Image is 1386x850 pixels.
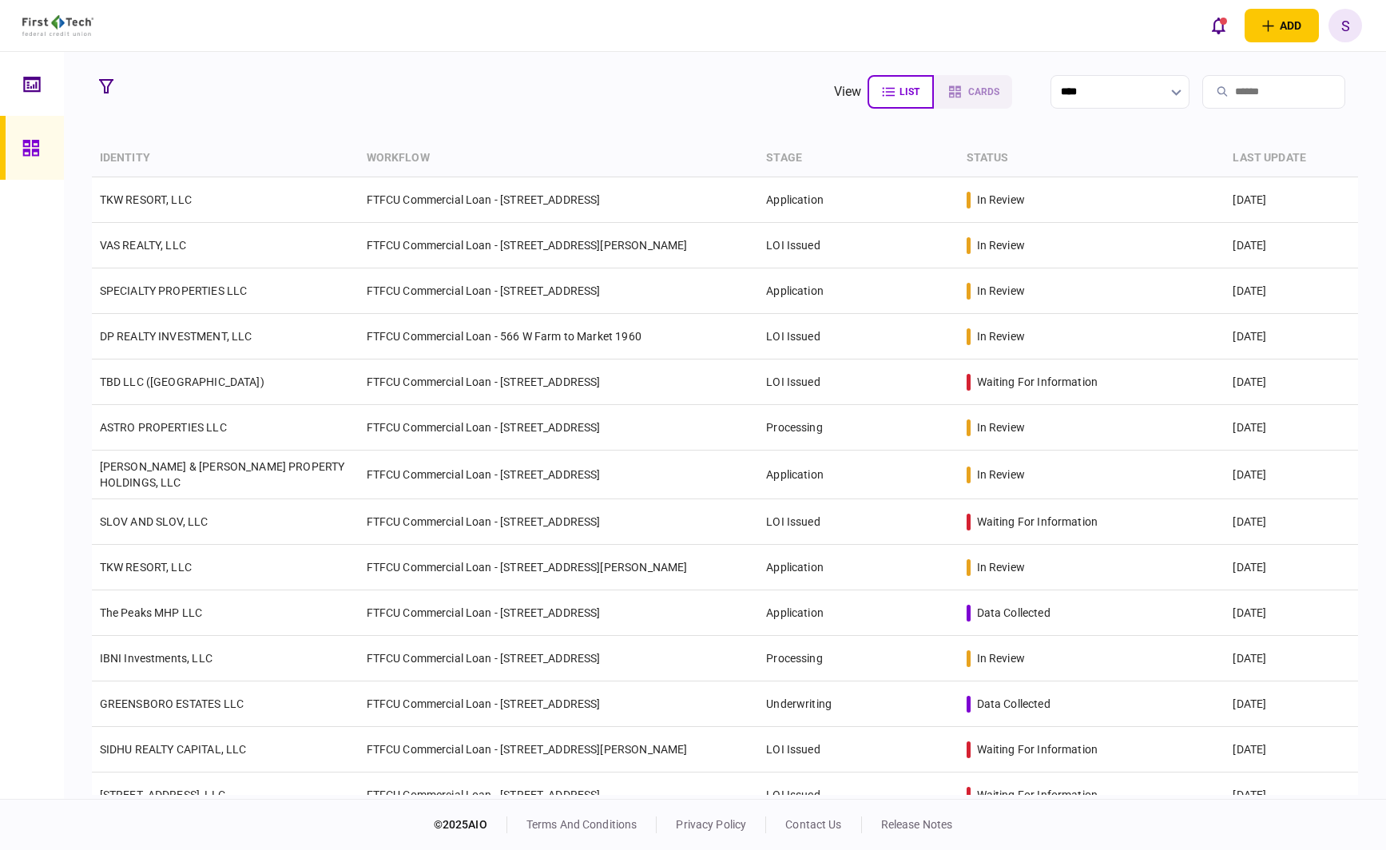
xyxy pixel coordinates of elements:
[758,681,958,727] td: Underwriting
[100,330,252,343] a: DP REALTY INVESTMENT, LLC
[968,86,999,97] span: cards
[92,140,359,177] th: identity
[100,606,203,619] a: The Peaks MHP LLC
[834,82,862,101] div: view
[1225,177,1358,223] td: [DATE]
[758,499,958,545] td: LOI Issued
[977,605,1050,621] div: data collected
[676,818,746,831] a: privacy policy
[100,515,208,528] a: SLOV AND SLOV, LLC
[881,818,953,831] a: release notes
[977,696,1050,712] div: data collected
[359,223,759,268] td: FTFCU Commercial Loan - [STREET_ADDRESS][PERSON_NAME]
[100,788,225,801] a: [STREET_ADDRESS], LLC
[100,561,192,574] a: TKW RESORT, LLC
[1225,545,1358,590] td: [DATE]
[758,405,958,451] td: Processing
[100,460,345,489] a: [PERSON_NAME] & [PERSON_NAME] PROPERTY HOLDINGS, LLC
[359,499,759,545] td: FTFCU Commercial Loan - [STREET_ADDRESS]
[758,773,958,818] td: LOI Issued
[100,697,244,710] a: GREENSBORO ESTATES LLC
[359,140,759,177] th: workflow
[785,818,841,831] a: contact us
[359,590,759,636] td: FTFCU Commercial Loan - [STREET_ADDRESS]
[977,237,1025,253] div: in review
[100,421,227,434] a: ASTRO PROPERTIES LLC
[1201,9,1235,42] button: open notifications list
[868,75,934,109] button: list
[758,545,958,590] td: Application
[1328,9,1362,42] button: S
[359,405,759,451] td: FTFCU Commercial Loan - [STREET_ADDRESS]
[758,140,958,177] th: stage
[758,359,958,405] td: LOI Issued
[977,374,1098,390] div: waiting for information
[977,650,1025,666] div: in review
[359,636,759,681] td: FTFCU Commercial Loan - [STREET_ADDRESS]
[977,192,1025,208] div: in review
[1245,9,1319,42] button: open adding identity options
[758,268,958,314] td: Application
[100,284,248,297] a: SPECIALTY PROPERTIES LLC
[977,467,1025,483] div: in review
[526,818,637,831] a: terms and conditions
[1225,773,1358,818] td: [DATE]
[434,816,507,833] div: © 2025 AIO
[1225,727,1358,773] td: [DATE]
[758,727,958,773] td: LOI Issued
[100,239,186,252] a: VAS REALTY, LLC
[900,86,919,97] span: list
[1225,681,1358,727] td: [DATE]
[1225,636,1358,681] td: [DATE]
[1225,140,1358,177] th: last update
[359,727,759,773] td: FTFCU Commercial Loan - [STREET_ADDRESS][PERSON_NAME]
[100,743,247,756] a: SIDHU REALTY CAPITAL, LLC
[758,314,958,359] td: LOI Issued
[22,15,93,36] img: client company logo
[977,514,1098,530] div: waiting for information
[359,681,759,727] td: FTFCU Commercial Loan - [STREET_ADDRESS]
[1225,590,1358,636] td: [DATE]
[100,193,192,206] a: TKW RESORT, LLC
[977,328,1025,344] div: in review
[359,359,759,405] td: FTFCU Commercial Loan - [STREET_ADDRESS]
[758,223,958,268] td: LOI Issued
[959,140,1225,177] th: status
[1225,314,1358,359] td: [DATE]
[977,419,1025,435] div: in review
[359,177,759,223] td: FTFCU Commercial Loan - [STREET_ADDRESS]
[977,283,1025,299] div: in review
[758,451,958,499] td: Application
[359,314,759,359] td: FTFCU Commercial Loan - 566 W Farm to Market 1960
[359,773,759,818] td: FTFCU Commercial Loan - [STREET_ADDRESS]
[1225,268,1358,314] td: [DATE]
[977,559,1025,575] div: in review
[359,545,759,590] td: FTFCU Commercial Loan - [STREET_ADDRESS][PERSON_NAME]
[758,636,958,681] td: Processing
[977,787,1098,803] div: waiting for information
[359,268,759,314] td: FTFCU Commercial Loan - [STREET_ADDRESS]
[758,590,958,636] td: Application
[1225,359,1358,405] td: [DATE]
[359,451,759,499] td: FTFCU Commercial Loan - [STREET_ADDRESS]
[1225,405,1358,451] td: [DATE]
[1225,499,1358,545] td: [DATE]
[100,375,264,388] a: TBD LLC ([GEOGRAPHIC_DATA])
[1225,451,1358,499] td: [DATE]
[100,652,212,665] a: IBNI Investments, LLC
[758,177,958,223] td: Application
[934,75,1012,109] button: cards
[977,741,1098,757] div: waiting for information
[1225,223,1358,268] td: [DATE]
